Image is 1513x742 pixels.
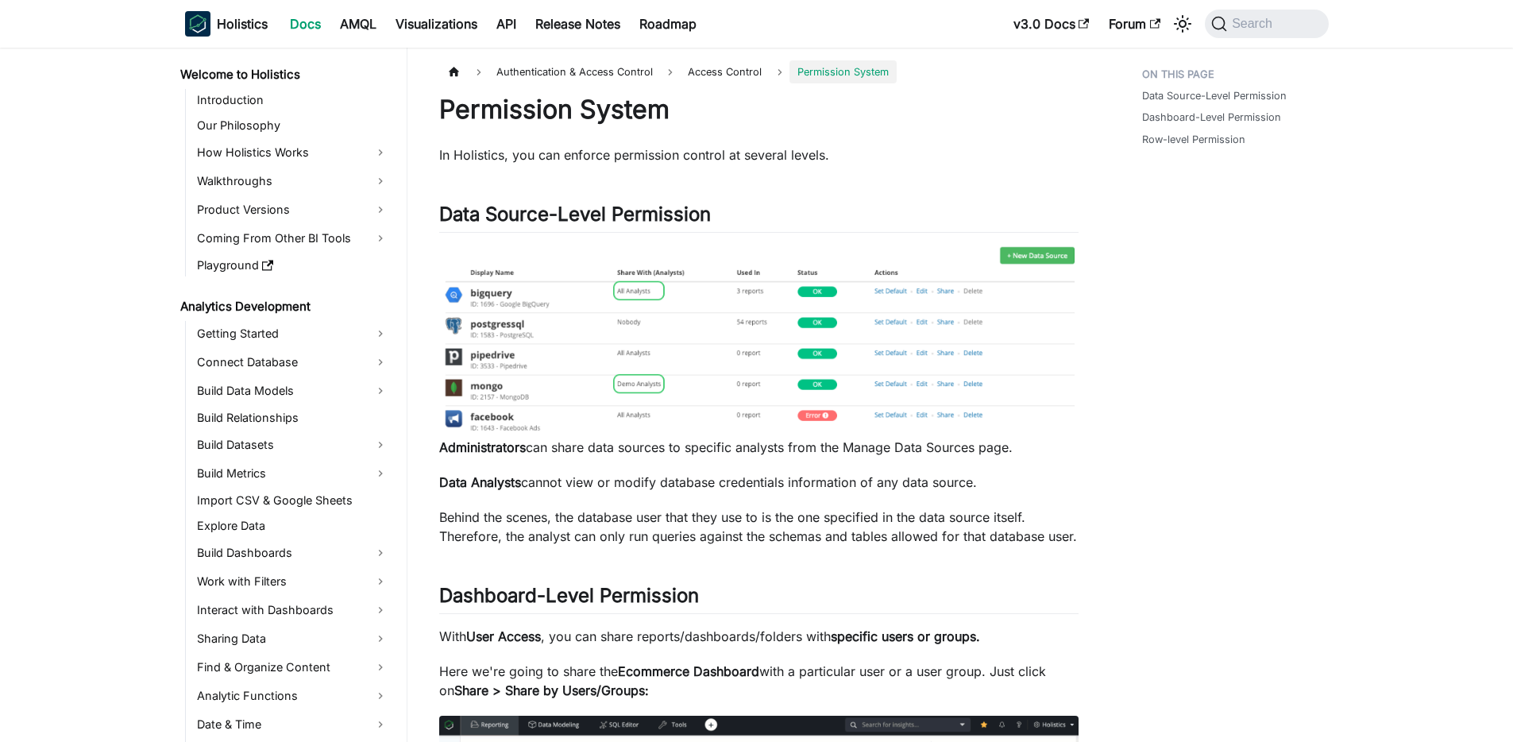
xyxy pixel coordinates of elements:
[439,473,1079,492] p: cannot view or modify database credentials information of any data source.
[439,584,1079,614] h2: Dashboard-Level Permission
[439,94,1079,126] h1: Permission System
[192,569,393,594] a: Work with Filters
[1142,88,1287,103] a: Data Source-Level Permission
[1004,11,1099,37] a: v3.0 Docs
[526,11,630,37] a: Release Notes
[439,439,526,455] strong: Administrators
[487,11,526,37] a: API
[439,662,1079,700] p: Here we're going to share the with a particular user or a user group. Just click on
[192,432,393,458] a: Build Datasets
[192,140,393,165] a: How Holistics Works
[439,60,469,83] a: Home page
[192,197,393,222] a: Product Versions
[169,48,407,742] nav: Docs sidebar
[192,378,393,404] a: Build Data Models
[176,64,393,86] a: Welcome to Holistics
[454,682,649,698] strong: Share > Share by Users/Groups:
[192,461,393,486] a: Build Metrics
[439,145,1079,164] p: In Holistics, you can enforce permission control at several levels.
[192,626,393,651] a: Sharing Data
[217,14,268,33] b: Holistics
[280,11,330,37] a: Docs
[688,66,762,78] span: Access Control
[330,11,386,37] a: AMQL
[192,254,393,276] a: Playground
[192,350,393,375] a: Connect Database
[789,60,897,83] span: Permission System
[192,655,393,680] a: Find & Organize Content
[439,508,1079,546] p: Behind the scenes, the database user that they use to is the one specified in the data source its...
[192,89,393,111] a: Introduction
[192,540,393,566] a: Build Dashboards
[439,627,1079,646] p: With , you can share reports/dashboards/folders with
[439,438,1079,457] p: can share data sources to specific analysts from the Manage Data Sources page.
[192,683,393,709] a: Analytic Functions
[1142,110,1281,125] a: Dashboard-Level Permission
[192,114,393,137] a: Our Philosophy
[618,663,759,679] strong: Ecommerce Dashboard
[192,489,393,512] a: Import CSV & Google Sheets
[439,203,1079,233] h2: Data Source-Level Permission
[680,60,770,83] a: Access Control
[1099,11,1170,37] a: Forum
[439,474,521,490] strong: Data Analysts
[386,11,487,37] a: Visualizations
[192,407,393,429] a: Build Relationships
[192,712,393,737] a: Date & Time
[1142,132,1245,147] a: Row-level Permission
[1205,10,1328,38] button: Search (Command+K)
[185,11,210,37] img: Holistics
[192,321,393,346] a: Getting Started
[192,515,393,537] a: Explore Data
[439,60,1079,83] nav: Breadcrumbs
[176,296,393,318] a: Analytics Development
[1170,11,1195,37] button: Switch between dark and light mode (currently system mode)
[488,60,661,83] span: Authentication & Access Control
[192,168,393,194] a: Walkthroughs
[1227,17,1282,31] span: Search
[466,628,541,644] strong: User Access
[192,226,393,251] a: Coming From Other BI Tools
[192,597,393,623] a: Interact with Dashboards
[831,628,980,644] strong: specific users or groups.
[185,11,268,37] a: HolisticsHolisticsHolistics
[630,11,706,37] a: Roadmap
